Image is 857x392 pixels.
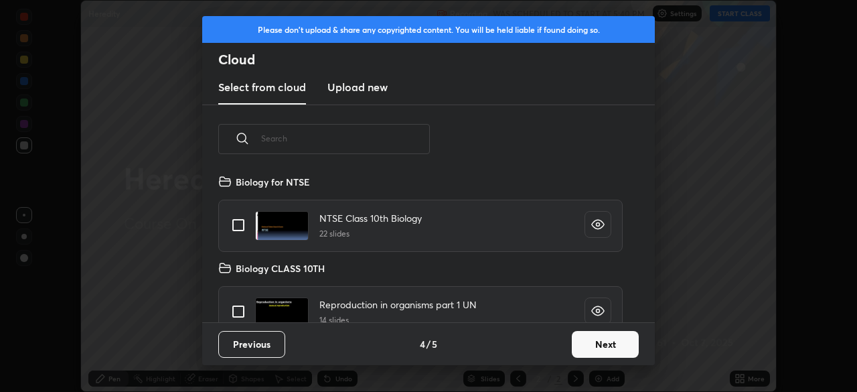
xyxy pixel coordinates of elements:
h5: 22 slides [319,228,422,240]
h4: NTSE Class 10th Biology [319,211,422,225]
button: Next [572,331,639,358]
h5: 14 slides [319,314,477,326]
h4: Reproduction in organisms part 1 UN [319,298,477,312]
h4: 5 [432,337,437,351]
div: grid [202,170,639,322]
h3: Select from cloud [218,79,306,95]
img: 16914903344P8POW.pdf [255,298,309,327]
h2: Cloud [218,51,655,68]
div: Please don't upload & share any copyrighted content. You will be held liable if found doing so. [202,16,655,43]
h3: Upload new [327,79,388,95]
h4: / [426,337,431,351]
input: Search [261,110,430,167]
button: Previous [218,331,285,358]
img: 1688537648KZDZ1R.pdf [255,211,309,241]
h4: Biology CLASS 10TH [236,261,325,275]
h4: 4 [420,337,425,351]
h4: Biology for NTSE [236,175,310,189]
